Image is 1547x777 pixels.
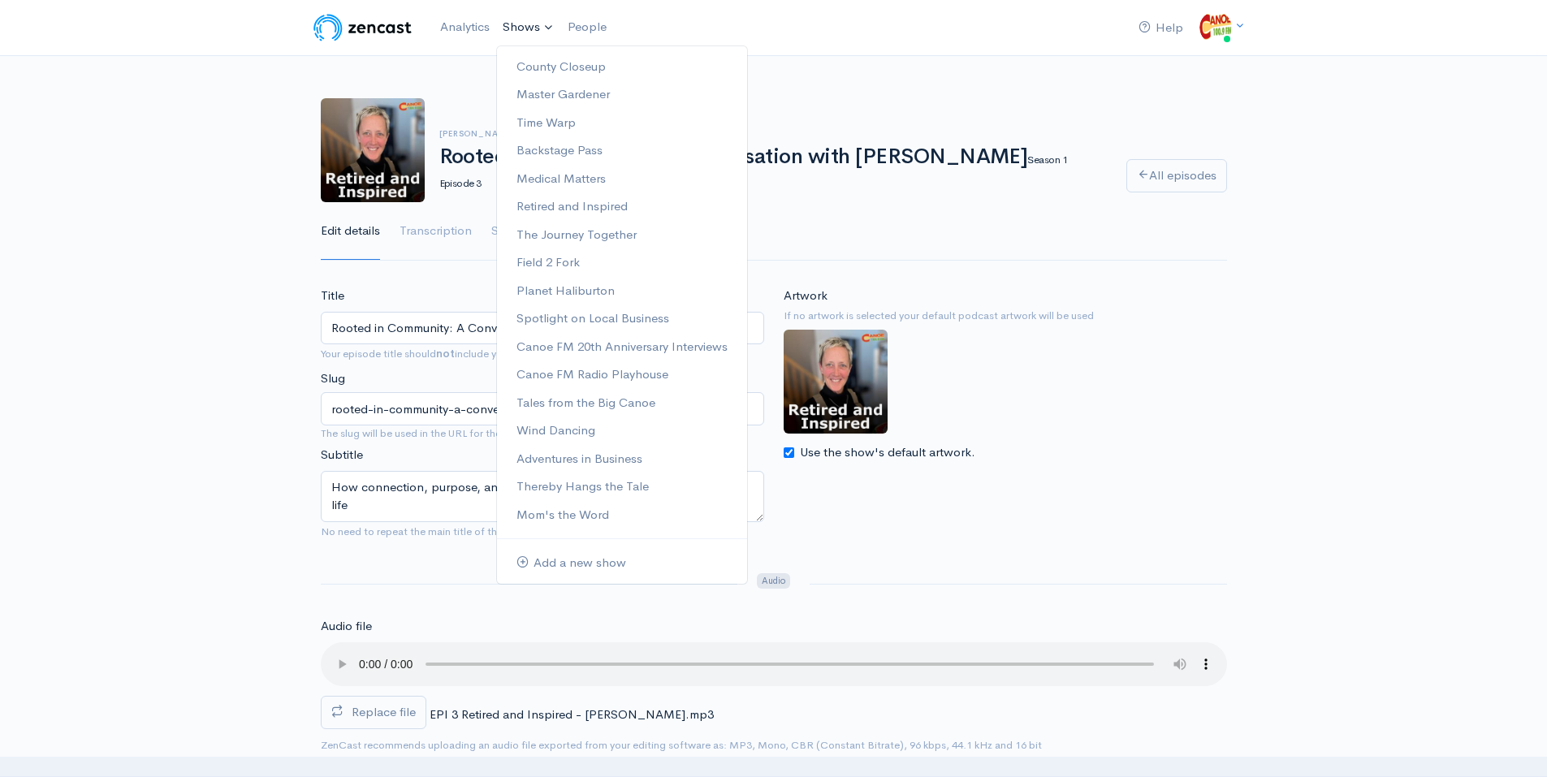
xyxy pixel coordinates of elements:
[497,360,747,389] a: Canoe FM Radio Playhouse
[321,425,764,442] small: The slug will be used in the URL for the episode.
[439,129,1107,138] h6: [PERSON_NAME]
[321,446,363,464] label: Subtitle
[497,304,747,333] a: Spotlight on Local Business
[497,333,747,361] a: Canoe FM 20th Anniversary Interviews
[497,445,747,473] a: Adventures in Business
[561,10,613,45] a: People
[784,287,828,305] label: Artwork
[439,145,1107,192] h1: Rooted in Community: A Conversation with [PERSON_NAME]
[497,277,747,305] a: Planet Haliburton
[497,80,747,109] a: Master Gardener
[497,136,747,165] a: Backstage Pass
[497,192,747,221] a: Retired and Inspired
[321,392,764,425] input: title-of-episode
[321,369,345,388] label: Slug
[311,11,414,44] img: ZenCast Logo
[784,308,1227,324] small: If no artwork is selected your default podcast artwork will be used
[497,473,747,501] a: Thereby Hangs the Tale
[321,524,723,538] small: No need to repeat the main title of the episode, it's best to add a little more context.
[321,202,380,261] a: Edit details
[352,704,416,719] span: Replace file
[321,617,372,636] label: Audio file
[430,706,714,722] span: EPI 3 Retired and Inspired - [PERSON_NAME].mp3
[321,347,748,360] small: Your episode title should include your podcast title, episode number, or season number.
[439,176,482,190] small: Episode 3
[496,45,748,585] ul: Shows
[321,471,764,522] textarea: How connection, purpose, and showing up keep retirement rich and full of life
[497,549,747,577] a: Add a new show
[1132,11,1190,45] a: Help
[1027,153,1067,166] small: Season 1
[436,347,455,360] strong: not
[497,221,747,249] a: The Journey Together
[497,417,747,445] a: Wind Dancing
[321,738,1042,752] small: ZenCast recommends uploading an audio file exported from your editing software as: MP3, Mono, CBR...
[491,202,534,261] a: Sharing
[496,10,561,45] a: Shows
[434,10,496,45] a: Analytics
[497,389,747,417] a: Tales from the Big Canoe
[757,573,790,589] span: Audio
[321,287,344,305] label: Title
[1199,11,1232,44] img: ...
[1126,159,1227,192] a: All episodes
[497,109,747,137] a: Time Warp
[400,202,472,261] a: Transcription
[497,165,747,193] a: Medical Matters
[321,312,764,345] input: What is the episode's title?
[497,53,747,81] a: County Closeup
[497,248,747,277] a: Field 2 Fork
[497,501,747,529] a: Mom's the Word
[800,443,975,462] label: Use the show's default artwork.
